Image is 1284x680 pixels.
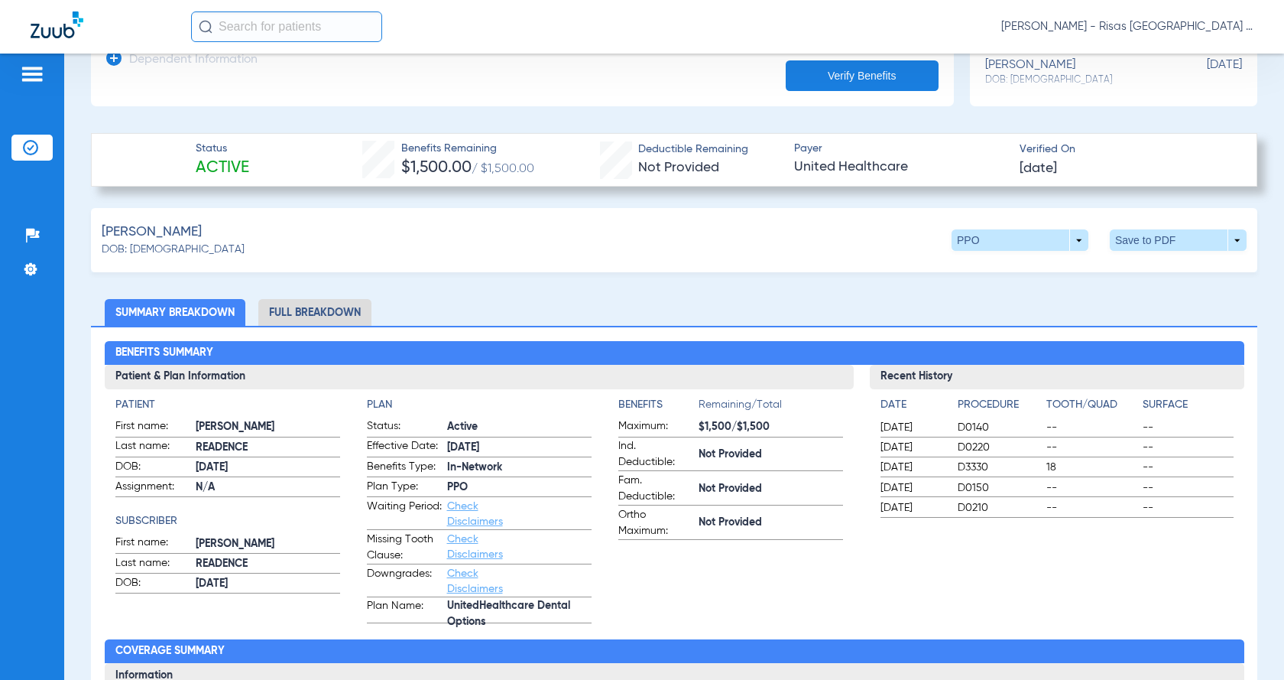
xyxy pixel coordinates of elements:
span: $1,500.00 [401,160,472,176]
span: Not Provided [699,447,843,463]
span: [PERSON_NAME] [102,223,202,242]
span: D0150 [958,480,1041,496]
span: [DATE] [1166,58,1242,86]
span: Last name: [115,555,190,574]
span: [DATE] [447,440,592,456]
button: Verify Benefits [786,60,939,91]
span: Verified On [1020,142,1232,158]
span: [PERSON_NAME] [196,419,340,435]
span: Remaining/Total [699,397,843,418]
span: Status: [367,418,442,437]
span: -- [1143,480,1234,496]
span: Plan Type: [367,479,442,497]
span: / $1,500.00 [472,163,534,175]
button: PPO [952,229,1088,251]
h3: Recent History [870,365,1244,389]
span: -- [1143,440,1234,455]
span: [DATE] [880,440,945,455]
span: UnitedHealthcare Dental Options [447,607,592,623]
button: Save to PDF [1110,229,1247,251]
h4: Subscriber [115,513,340,529]
span: Benefits Remaining [401,141,534,157]
span: Not Provided [699,515,843,531]
img: hamburger-icon [20,65,44,83]
h4: Patient [115,397,340,413]
span: -- [1046,480,1137,496]
span: Downgrades: [367,566,442,597]
span: N/A [196,480,340,496]
span: Not Provided [699,481,843,497]
span: Status [196,141,249,157]
span: [DATE] [880,500,945,516]
span: First name: [115,535,190,553]
span: D3330 [958,460,1041,475]
app-breakdown-title: Benefits [618,397,699,418]
app-breakdown-title: Procedure [958,397,1041,418]
li: Summary Breakdown [105,299,245,326]
span: [PERSON_NAME] - Risas [GEOGRAPHIC_DATA] General [1001,19,1253,34]
span: READENCE [196,440,340,456]
h3: Patient & Plan Information [105,365,854,389]
app-breakdown-title: Date [880,397,945,418]
a: Check Disclaimers [447,568,503,594]
span: Plan Name: [367,598,442,623]
span: -- [1046,500,1137,516]
span: -- [1143,420,1234,435]
span: [DATE] [880,480,945,496]
span: Last name: [115,438,190,457]
span: Ortho Maximum: [618,507,693,539]
span: Deductible Remaining [638,142,748,158]
span: DOB: [115,575,190,594]
app-breakdown-title: Surface [1143,397,1234,418]
span: Ind. Deductible: [618,438,693,470]
a: Check Disclaimers [447,501,503,527]
span: Payer [794,141,1007,157]
span: D0140 [958,420,1041,435]
span: [PERSON_NAME] [196,536,340,552]
span: Effective Date: [367,438,442,457]
span: -- [1143,460,1234,475]
span: $1,500/$1,500 [699,419,843,435]
input: Search for patients [191,11,382,42]
span: -- [1143,500,1234,516]
li: Full Breakdown [258,299,371,326]
span: D0220 [958,440,1041,455]
span: Active [196,158,249,179]
span: [DATE] [880,420,945,435]
div: Chat Widget [1208,607,1284,680]
h2: Coverage Summary [105,639,1244,664]
span: Waiting Period: [367,499,442,529]
span: United Healthcare [794,158,1007,177]
h4: Date [880,397,945,413]
img: Search Icon [199,20,212,34]
span: D0210 [958,500,1041,516]
span: [DATE] [196,460,340,476]
span: Assignment: [115,479,190,497]
span: DOB: [DEMOGRAPHIC_DATA] [102,242,245,258]
span: [DATE] [880,460,945,475]
span: DOB: [115,459,190,477]
span: Missing Tooth Clause: [367,532,442,564]
h4: Surface [1143,397,1234,413]
h3: Dependent Information [129,53,258,68]
span: Active [447,419,592,435]
h4: Plan [367,397,592,413]
span: [DATE] [1020,159,1057,178]
h4: Procedure [958,397,1041,413]
img: Zuub Logo [31,11,83,38]
span: Maximum: [618,418,693,437]
span: READENCE [196,556,340,572]
span: First name: [115,418,190,437]
span: [DATE] [196,576,340,592]
span: -- [1046,420,1137,435]
div: [PERSON_NAME] [985,58,1166,86]
h4: Tooth/Quad [1046,397,1137,413]
span: Not Provided [638,161,719,174]
h4: Benefits [618,397,699,413]
h2: Benefits Summary [105,341,1244,366]
app-breakdown-title: Tooth/Quad [1046,397,1137,418]
span: 18 [1046,460,1137,475]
